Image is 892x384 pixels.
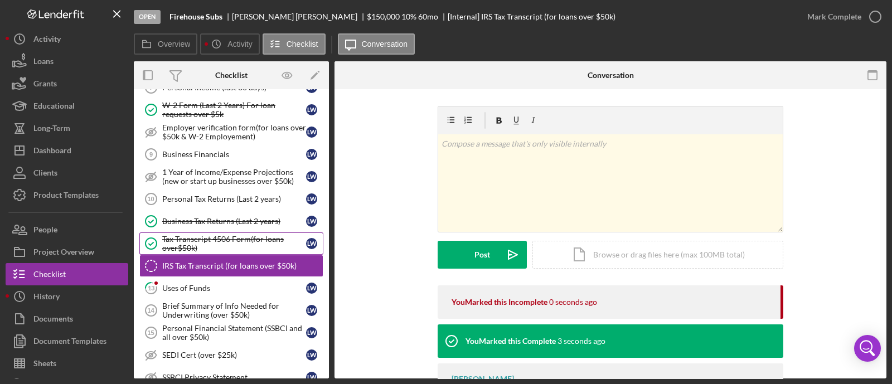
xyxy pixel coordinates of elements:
div: L W [306,193,317,205]
div: Checklist [33,263,66,288]
div: You Marked this Complete [466,337,556,346]
div: Long-Term [33,117,70,142]
div: Tax Transcript 4506 Form(for loans over$50k) [162,235,306,252]
div: Business Tax Returns (Last 2 years) [162,217,306,226]
time: 2025-09-23 23:10 [549,298,597,307]
button: People [6,218,128,241]
div: Activity [33,28,61,53]
div: Educational [33,95,75,120]
div: L W [306,127,317,138]
button: Checklist [263,33,326,55]
div: SSBCI Privacy Statement [162,373,306,382]
div: L W [306,372,317,383]
a: 15Personal Financial Statement (SSBCI and all over $50k)LW [139,322,323,344]
div: Sheets [33,352,56,377]
a: W-2 Form (Last 2 Years) For loan requests over $5kLW [139,99,323,121]
div: Personal Financial Statement (SSBCI and all over $50k) [162,324,306,342]
button: Grants [6,72,128,95]
div: Checklist [215,71,248,80]
tspan: 10 [147,196,154,202]
div: 1 Year of Income/Expense Projections (new or start up businesses over $50k) [162,168,306,186]
div: [Internal] IRS Tax Transcript (for loans over $50k) [448,12,615,21]
div: Project Overview [33,241,94,266]
a: 9Business FinancialsLW [139,143,323,166]
div: L W [306,104,317,115]
a: 1 Year of Income/Expense Projections (new or start up businesses over $50k)LW [139,166,323,188]
div: Open [134,10,161,24]
a: SEDI Cert (over $25k)LW [139,344,323,366]
button: Dashboard [6,139,128,162]
a: Employer verification form(for loans over $50k & W-2 Employement)LW [139,121,323,143]
button: Activity [6,28,128,50]
a: IRS Tax Transcript (for loans over $50k) [139,255,323,277]
div: Grants [33,72,57,98]
div: [PERSON_NAME] [452,375,514,383]
div: Conversation [588,71,634,80]
a: Tax Transcript 4506 Form(for loans over$50k)LW [139,232,323,255]
div: Uses of Funds [162,284,306,293]
time: 2025-09-23 23:10 [557,337,605,346]
div: Dashboard [33,139,71,164]
div: Document Templates [33,330,106,355]
button: Clients [6,162,128,184]
button: History [6,285,128,308]
tspan: 13 [148,284,154,291]
label: Activity [227,40,252,48]
label: Conversation [362,40,408,48]
tspan: 14 [147,307,154,314]
div: Personal Tax Returns (Last 2 years) [162,195,306,203]
button: Checklist [6,263,128,285]
div: 60 mo [418,12,438,21]
button: Activity [200,33,259,55]
div: Business Financials [162,150,306,159]
button: Mark Complete [796,6,886,28]
button: Document Templates [6,330,128,352]
div: W-2 Form (Last 2 Years) For loan requests over $5k [162,101,306,119]
button: Post [438,241,527,269]
div: Loans [33,50,54,75]
a: 13Uses of FundsLW [139,277,323,299]
button: Long-Term [6,117,128,139]
button: Documents [6,308,128,330]
div: L W [306,305,317,316]
button: Product Templates [6,184,128,206]
tspan: 15 [147,329,154,336]
div: History [33,285,60,310]
div: L W [306,171,317,182]
div: L W [306,238,317,249]
div: L W [306,349,317,361]
label: Checklist [287,40,318,48]
div: Product Templates [33,184,99,209]
div: Open Intercom Messenger [854,335,881,362]
div: You Marked this Incomplete [452,298,547,307]
div: Mark Complete [807,6,861,28]
button: Project Overview [6,241,128,263]
div: 10 % [401,12,416,21]
button: Conversation [338,33,415,55]
div: [PERSON_NAME] [PERSON_NAME] [232,12,367,21]
a: 14Brief Summary of Info Needed for Underwriting (over $50k)LW [139,299,323,322]
div: L W [306,216,317,227]
a: Business Tax Returns (Last 2 years)LW [139,210,323,232]
div: IRS Tax Transcript (for loans over $50k) [162,261,323,270]
div: L W [306,149,317,160]
span: $150,000 [367,12,400,21]
label: Overview [158,40,190,48]
button: Sheets [6,352,128,375]
button: Educational [6,95,128,117]
a: 10Personal Tax Returns (Last 2 years)LW [139,188,323,210]
div: L W [306,327,317,338]
b: Firehouse Subs [169,12,222,21]
div: L W [306,283,317,294]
